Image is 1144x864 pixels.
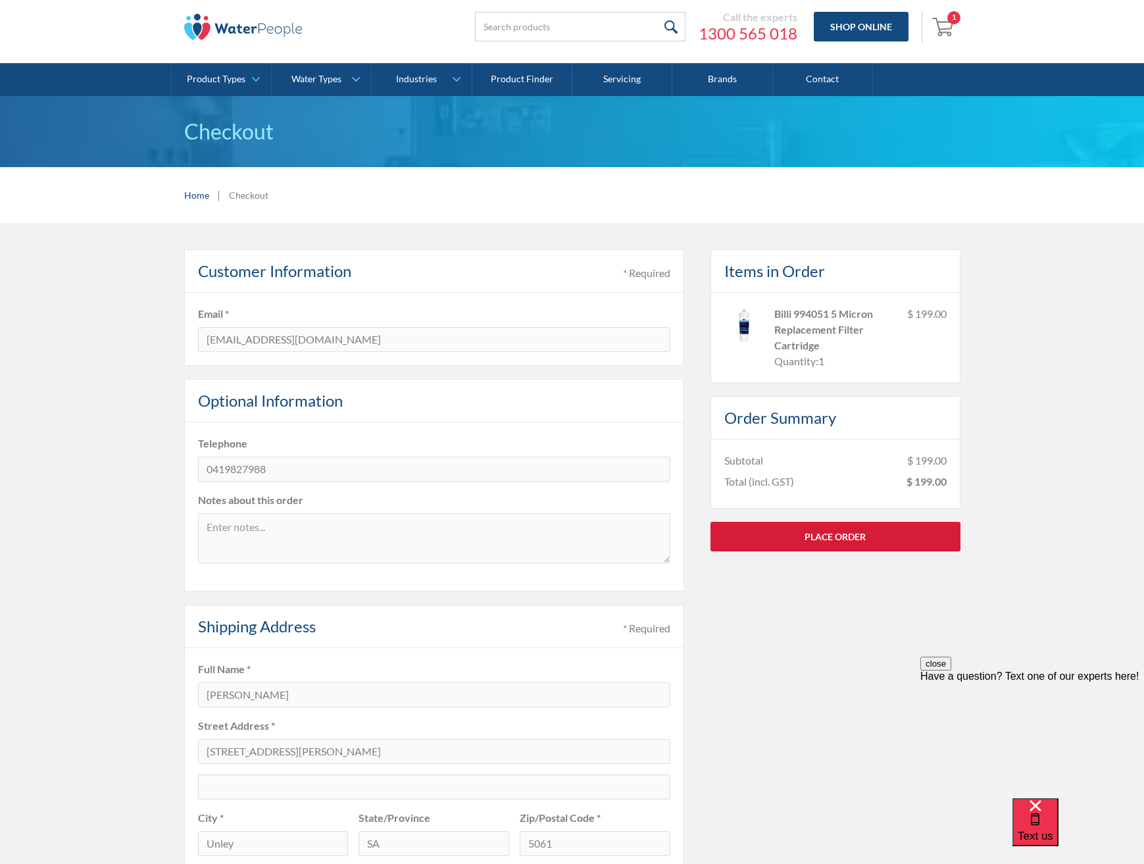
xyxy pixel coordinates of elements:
a: Open cart containing 1 items [929,11,960,43]
div: Checkout [229,188,268,202]
h4: Optional Information [198,389,343,413]
a: Home [184,188,209,202]
a: Place Order [710,522,960,551]
label: Zip/Postal Code * [520,810,670,826]
label: City * [198,810,349,826]
iframe: podium webchat widget prompt [920,657,1144,815]
img: The Water People [184,14,303,40]
div: Quantity: [774,353,818,369]
a: Contact [773,63,873,96]
label: Telephone [198,436,670,451]
label: Full Name * [198,661,670,677]
h4: Shipping Address [198,615,316,638]
div: $ 199.00 [907,453,947,469]
a: Servicing [572,63,672,96]
label: Notes about this order [198,492,670,508]
input: Search products [475,12,685,41]
div: Billi 994051 5 Micron Replacement Filter Cartridge [774,306,897,353]
a: Industries [372,63,471,96]
label: Email * [198,306,670,322]
a: 1300 565 018 [699,24,797,43]
div: Industries [396,74,437,85]
input: Enter telephone number... [198,457,670,482]
div: Subtotal [724,453,763,469]
div: 1 [818,353,824,369]
iframe: podium webchat widget bubble [1012,798,1144,864]
div: Total (incl. GST) [724,474,794,490]
div: $ 199.00 [907,474,947,490]
div: Water Types [291,74,341,85]
a: Shop Online [814,12,908,41]
h1: Checkout [184,116,960,147]
a: Product Finder [472,63,572,96]
h4: Customer Information [198,259,351,283]
div: 1 [947,11,960,24]
div: Product Types [187,74,245,85]
a: Water Types [272,63,371,96]
h4: Items in Order [724,259,825,283]
a: Product Types [172,63,271,96]
div: * Required [623,621,670,636]
div: Call the experts [699,11,797,24]
div: $ 199.00 [907,306,947,369]
a: Brands [672,63,772,96]
div: | [216,187,222,203]
img: shopping cart [932,16,957,37]
div: * Required [623,265,670,281]
h4: Order Summary [724,406,836,430]
label: Street Address * [198,718,670,734]
label: State/Province [359,810,509,826]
